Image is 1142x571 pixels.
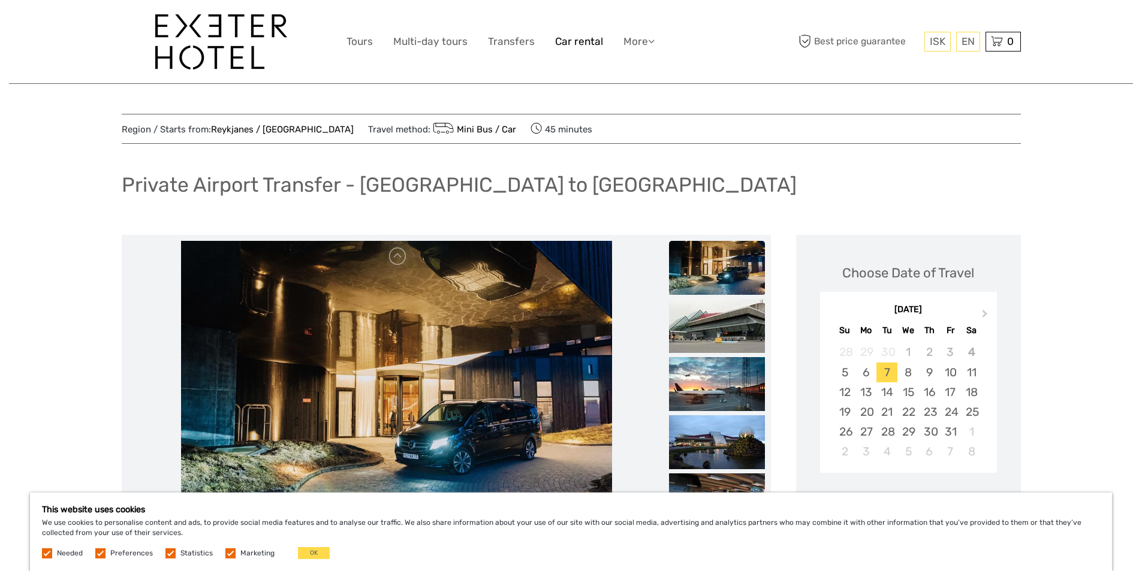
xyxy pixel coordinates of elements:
[897,402,918,422] div: Choose Wednesday, October 22nd, 2025
[876,362,897,382] div: Choose Tuesday, October 7th, 2025
[669,415,765,469] img: 1e86d3f8def34c998e4a5701cb744eb5_slider_thumbnail.jpeg
[155,14,287,70] img: 1336-96d47ae6-54fc-4907-bf00-0fbf285a6419_logo_big.jpg
[961,382,982,402] div: Choose Saturday, October 18th, 2025
[669,241,765,295] img: 42c1324140fe4ed2bf845b97d24818ad_slider_thumbnail.jpg
[855,342,876,362] div: Not available Monday, September 29th, 2025
[488,33,535,50] a: Transfers
[855,362,876,382] div: Choose Monday, October 6th, 2025
[834,362,855,382] div: Choose Sunday, October 5th, 2025
[897,362,918,382] div: Choose Wednesday, October 8th, 2025
[961,342,982,362] div: Not available Saturday, October 4th, 2025
[961,402,982,422] div: Choose Saturday, October 25th, 2025
[919,422,940,442] div: Choose Thursday, October 30th, 2025
[834,402,855,422] div: Choose Sunday, October 19th, 2025
[669,299,765,353] img: 78d5c44c7eb044f3b821af3d33cea1dd_slider_thumbnail.jpeg
[876,342,897,362] div: Not available Tuesday, September 30th, 2025
[940,362,961,382] div: Choose Friday, October 10th, 2025
[897,342,918,362] div: Not available Wednesday, October 1st, 2025
[181,241,612,528] img: 42c1324140fe4ed2bf845b97d24818ad_main_slider.jpg
[834,342,855,362] div: Not available Sunday, September 28th, 2025
[897,442,918,461] div: Choose Wednesday, November 5th, 2025
[180,548,213,558] label: Statistics
[940,322,961,339] div: Fr
[876,382,897,402] div: Choose Tuesday, October 14th, 2025
[298,547,330,559] button: OK
[961,442,982,461] div: Choose Saturday, November 8th, 2025
[855,402,876,422] div: Choose Monday, October 20th, 2025
[919,362,940,382] div: Choose Thursday, October 9th, 2025
[57,548,83,558] label: Needed
[834,422,855,442] div: Choose Sunday, October 26th, 2025
[555,33,603,50] a: Car rental
[30,493,1112,571] div: We use cookies to personalise content and ads, to provide social media features and to analyse ou...
[930,35,945,47] span: ISK
[855,422,876,442] div: Choose Monday, October 27th, 2025
[977,307,996,326] button: Next Month
[669,473,765,527] img: 5b37b35948a548e0bcc8482548ad1189_slider_thumbnail.jpeg
[961,422,982,442] div: Choose Saturday, November 1st, 2025
[240,548,275,558] label: Marketing
[897,382,918,402] div: Choose Wednesday, October 15th, 2025
[855,382,876,402] div: Choose Monday, October 13th, 2025
[876,402,897,422] div: Choose Tuesday, October 21st, 2025
[876,322,897,339] div: Tu
[820,304,997,316] div: [DATE]
[842,264,974,282] div: Choose Date of Travel
[834,382,855,402] div: Choose Sunday, October 12th, 2025
[393,33,468,50] a: Multi-day tours
[122,123,354,136] span: Region / Starts from:
[834,442,855,461] div: Choose Sunday, November 2nd, 2025
[940,402,961,422] div: Choose Friday, October 24th, 2025
[897,422,918,442] div: Choose Wednesday, October 29th, 2025
[919,382,940,402] div: Choose Thursday, October 16th, 2025
[122,173,797,197] h1: Private Airport Transfer - [GEOGRAPHIC_DATA] to [GEOGRAPHIC_DATA]
[17,21,135,31] p: We're away right now. Please check back later!
[669,357,765,411] img: 5c797a841a5a4b7fa6211775afa0b161_slider_thumbnail.jpeg
[42,504,1100,515] h5: This website uses cookies
[897,322,918,339] div: We
[430,124,517,135] a: Mini Bus / Car
[961,322,982,339] div: Sa
[138,19,152,33] button: Open LiveChat chat widget
[368,120,517,137] span: Travel method:
[919,402,940,422] div: Choose Thursday, October 23rd, 2025
[940,422,961,442] div: Choose Friday, October 31st, 2025
[961,362,982,382] div: Choose Saturday, October 11th, 2025
[919,322,940,339] div: Th
[824,342,993,461] div: month 2025-10
[855,322,876,339] div: Mo
[211,124,354,135] a: Reykjanes / [GEOGRAPHIC_DATA]
[855,442,876,461] div: Choose Monday, November 3rd, 2025
[834,322,855,339] div: Su
[940,382,961,402] div: Choose Friday, October 17th, 2025
[623,33,655,50] a: More
[956,32,980,52] div: EN
[346,33,373,50] a: Tours
[876,442,897,461] div: Choose Tuesday, November 4th, 2025
[796,32,921,52] span: Best price guarantee
[531,120,592,137] span: 45 minutes
[919,342,940,362] div: Not available Thursday, October 2nd, 2025
[1005,35,1016,47] span: 0
[919,442,940,461] div: Choose Thursday, November 6th, 2025
[876,422,897,442] div: Choose Tuesday, October 28th, 2025
[110,548,153,558] label: Preferences
[940,342,961,362] div: Not available Friday, October 3rd, 2025
[940,442,961,461] div: Choose Friday, November 7th, 2025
